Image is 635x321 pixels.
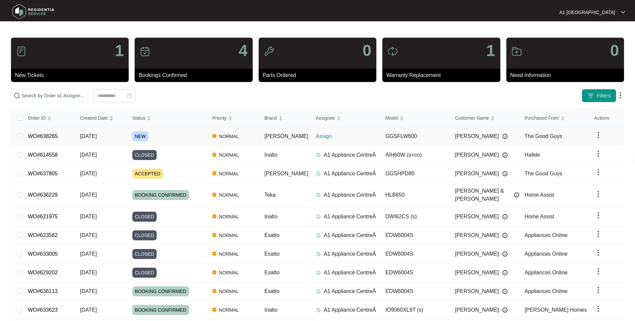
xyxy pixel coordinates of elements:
[212,289,216,293] img: Vercel Logo
[15,71,129,79] p: New Tickets
[385,114,398,122] span: Model
[132,190,189,200] span: BOOKING CONFIRMED
[264,307,277,313] span: Inalto
[316,270,321,275] img: Assigner Icon
[264,232,279,238] span: Esatto
[28,171,58,176] a: WO#637805
[212,171,216,175] img: Vercel Logo
[80,232,97,238] span: [DATE]
[28,288,58,294] a: WO#636113
[212,114,227,122] span: Priority
[264,214,277,219] span: Inalto
[589,109,624,127] th: Actions
[510,71,624,79] p: Need Information
[239,43,248,59] p: 4
[212,270,216,274] img: Vercel Logo
[324,306,376,314] p: A1 Appliance CentreÂ
[594,131,602,139] img: dropdown arrow
[75,109,127,127] th: Created Date
[324,269,376,277] p: A1 Appliance CentreÂ
[324,191,376,199] p: A1 Appliance CentreÂ
[455,231,499,239] span: [PERSON_NAME]
[216,231,242,239] span: NORMAL
[132,268,157,278] span: CLOSED
[140,46,150,57] img: icon
[264,270,279,275] span: Esatto
[455,269,499,277] span: [PERSON_NAME]
[316,132,380,140] p: Assign
[80,171,97,176] span: [DATE]
[455,287,499,295] span: [PERSON_NAME]
[502,214,508,219] img: Info icon
[264,46,274,57] img: icon
[80,192,97,198] span: [DATE]
[525,251,568,257] span: Appliances Online
[502,233,508,238] img: Info icon
[455,213,499,221] span: [PERSON_NAME]
[80,152,97,158] span: [DATE]
[594,190,602,198] img: dropdown arrow
[316,307,321,313] img: Assigner Icon
[594,249,602,257] img: dropdown arrow
[132,131,149,141] span: NEW
[380,164,450,183] td: GGSHPD80
[502,270,508,275] img: Info icon
[386,71,500,79] p: Warranty Replacement
[380,226,450,245] td: EDW6004S
[587,92,594,99] img: filter icon
[22,92,85,99] input: Search by Order Id, Assignee Name, Customer Name, Brand and Model
[316,214,321,219] img: Assigner Icon
[597,92,611,99] span: Filters
[380,207,450,226] td: DWI62CS (s)
[502,307,508,313] img: Info icon
[132,150,157,160] span: CLOSED
[132,169,163,179] span: ACCEPTED
[132,305,189,315] span: BOOKING CONFIRMED
[264,171,308,176] span: [PERSON_NAME]
[362,43,371,59] p: 0
[525,152,540,158] span: Hafele
[616,91,624,99] img: dropdown arrow
[212,233,216,237] img: Vercel Logo
[10,2,57,22] img: residentia service logo
[28,152,58,158] a: WO#614558
[264,192,276,198] span: Teka
[264,152,277,158] span: Inalto
[594,267,602,275] img: dropdown arrow
[28,307,58,313] a: WO#633623
[212,308,216,312] img: Vercel Logo
[324,213,376,221] p: A1 Appliance CentreÂ
[380,109,450,127] th: Model
[216,269,242,277] span: NORMAL
[324,170,376,178] p: A1 Appliance CentreÂ
[80,214,97,219] span: [DATE]
[582,89,616,102] button: filter iconFilters
[28,251,58,257] a: WO#633005
[594,150,602,158] img: dropdown arrow
[594,305,602,313] img: dropdown arrow
[455,187,511,203] span: [PERSON_NAME] & [PERSON_NAME]
[316,192,321,198] img: Assigner Icon
[450,109,519,127] th: Customer Name
[502,171,508,176] img: Info icon
[316,152,321,158] img: Assigner Icon
[28,232,58,238] a: WO#623562
[207,109,259,127] th: Priority
[380,263,450,282] td: EDW6004S
[212,252,216,256] img: Vercel Logo
[127,109,207,127] th: Status
[455,306,499,314] span: [PERSON_NAME]
[216,191,242,199] span: NORMAL
[132,212,157,222] span: CLOSED
[132,286,189,296] span: BOOKING CONFIRMED
[380,146,450,164] td: AIH60W (s+co)
[324,151,376,159] p: A1 Appliance CentreÂ
[455,114,489,122] span: Customer Name
[28,214,58,219] a: WO#621975
[594,168,602,176] img: dropdown arrow
[28,114,46,122] span: Order ID
[511,46,522,57] img: icon
[380,127,450,146] td: GGSFLW600
[139,71,252,79] p: Bookings Confirmed
[316,233,321,238] img: Assigner Icon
